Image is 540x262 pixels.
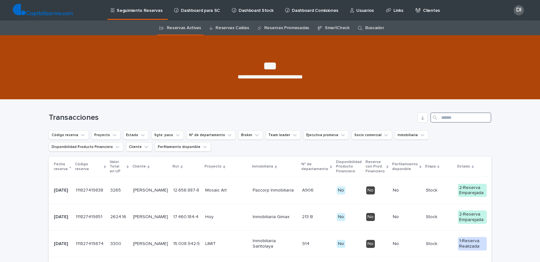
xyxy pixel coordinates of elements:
[49,142,123,151] button: Disponibilidad Producto Financiero
[392,161,418,173] p: Perfilamiento disponible
[337,240,345,248] div: No
[365,20,384,36] a: Buscador
[132,163,146,170] p: Cliente
[205,214,248,220] p: Hoy
[91,130,121,140] button: Proyecto
[238,130,263,140] button: Broker
[173,163,179,170] p: Rut
[173,213,200,220] p: 17.460.184-4
[253,238,297,249] p: Inmobiliaria Santolaya
[49,130,89,140] button: Código reserva
[366,159,385,175] p: Reserva con Prod. Financiero
[110,240,122,247] p: 3300
[133,188,168,193] p: [PERSON_NAME]
[253,214,297,220] p: Inmobiliaria Gimax
[123,130,149,140] button: Estado
[393,214,421,220] p: No
[337,213,345,221] div: No
[351,130,392,140] button: Socio comercial
[186,130,236,140] button: N° de departamento
[110,213,128,220] p: 2624.16
[133,241,168,247] p: [PERSON_NAME]
[173,240,201,247] p: 15.008.942-5
[325,20,350,36] a: SmartCheck
[215,20,249,36] a: Reservas Caídas
[54,214,71,220] p: [DATE]
[49,113,415,122] h1: Transacciones
[76,240,105,247] p: 111827419874
[302,186,315,193] p: A906
[426,214,453,220] p: Stock
[110,186,122,193] p: 3265
[264,20,309,36] a: Reservas Promesadas
[126,142,152,151] button: Cliente
[366,213,375,221] div: No
[75,161,102,173] p: Código reserva
[167,20,201,36] a: Reservas Activas
[336,159,362,175] p: Disponibilidad Producto Financiero
[266,130,301,140] button: Team leader
[393,188,421,193] p: No
[13,4,73,17] img: TjQlHxlQVOtaKxwbrr5R
[366,186,375,194] div: No
[253,188,297,193] p: Pazcorp Inmobiliaria
[393,241,421,247] p: No
[425,163,436,170] p: Etapa
[155,142,211,151] button: Perfilamiento disponible
[458,184,487,197] div: 2-Reserva Emparejada
[301,161,328,173] p: N° de departamento
[302,240,311,247] p: 914
[395,130,428,140] button: Inmobiliaria
[366,240,375,248] div: No
[205,241,248,247] p: LIMIT
[337,186,345,194] div: No
[205,188,248,193] p: Mosaic Art
[54,241,71,247] p: [DATE]
[54,161,68,173] p: Fecha reserva
[426,241,453,247] p: Stock
[133,214,168,220] p: [PERSON_NAME]
[110,159,125,175] p: Valor Total en UF
[514,5,524,15] div: DI
[302,213,314,220] p: 213 B
[76,213,104,220] p: 111827419851
[54,188,71,193] p: [DATE]
[76,186,105,193] p: 111827419838
[458,210,487,224] div: 2-Reserva Emparejada
[430,112,491,123] input: Search
[426,188,453,193] p: Stock
[457,163,470,170] p: Estado
[252,163,273,170] p: Inmobiliaria
[205,163,222,170] p: Proyecto
[151,130,184,140] button: Sgte. paso
[303,130,349,140] button: Ejecutiva promesa
[173,186,200,193] p: 12.656.887-8
[458,237,487,250] div: 1-Reserva Realizada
